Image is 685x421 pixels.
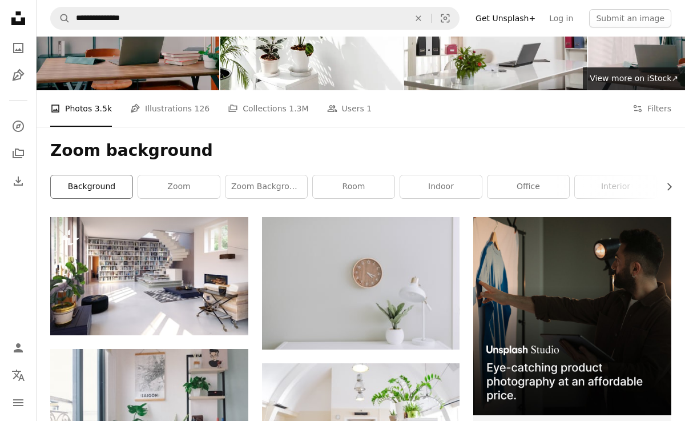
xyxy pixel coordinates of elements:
a: Home — Unsplash [7,7,30,32]
a: Collections 1.3M [228,90,308,127]
img: white desk lamp beside green plant [262,217,460,349]
h1: Zoom background [50,141,671,161]
a: Collections [7,142,30,165]
a: Get Unsplash+ [469,9,542,27]
button: Visual search [432,7,459,29]
a: Illustrations 126 [130,90,209,127]
img: file-1715714098234-25b8b4e9d8faimage [473,217,671,415]
button: Filters [632,90,671,127]
a: indoor [400,175,482,198]
a: View more on iStock↗ [583,67,685,90]
a: Illustrations [7,64,30,87]
button: Language [7,364,30,387]
a: white desk lamp beside green plant [262,278,460,288]
button: Search Unsplash [51,7,70,29]
button: scroll list to the right [659,175,671,198]
a: zoom background office [225,175,307,198]
a: Download History [7,170,30,193]
a: Log in [542,9,580,27]
img: modern living interior. 3d rendering concept design [50,217,248,335]
a: room [313,175,394,198]
a: background [51,175,132,198]
a: Explore [7,115,30,138]
a: Photos [7,37,30,59]
button: Clear [406,7,431,29]
a: Log in / Sign up [7,336,30,359]
span: View more on iStock ↗ [590,74,678,83]
form: Find visuals sitewide [50,7,460,30]
button: Submit an image [589,9,671,27]
a: Users 1 [327,90,372,127]
a: interior [575,175,656,198]
a: zoom [138,175,220,198]
a: modern living interior. 3d rendering concept design [50,271,248,281]
a: office [487,175,569,198]
button: Menu [7,391,30,414]
span: 1 [366,102,372,115]
span: 1.3M [289,102,308,115]
span: 126 [195,102,210,115]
